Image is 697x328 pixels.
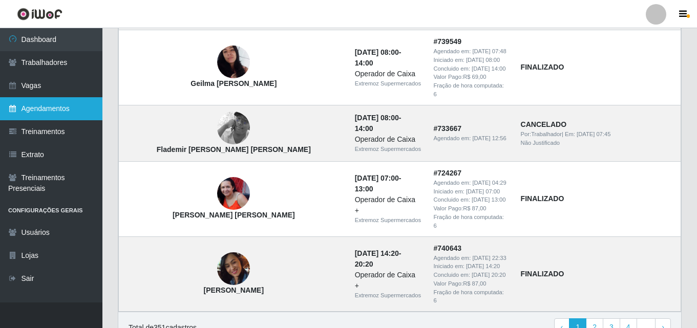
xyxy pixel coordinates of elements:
[355,114,399,122] time: [DATE] 08:00
[355,79,421,88] div: Extremoz Supermercados
[204,286,264,294] strong: [PERSON_NAME]
[157,145,311,154] strong: Flademir [PERSON_NAME] [PERSON_NAME]
[433,179,508,187] div: Agendado em:
[433,271,508,279] div: Concluido em:
[355,174,402,193] strong: -
[355,69,421,79] div: Operador de Caixa
[355,260,373,268] time: 20:20
[472,135,506,141] time: [DATE] 12:56
[355,124,373,133] time: 14:00
[433,244,461,252] strong: # 740643
[355,48,399,56] time: [DATE] 08:00
[355,134,421,145] div: Operador de Caixa
[466,188,500,194] time: [DATE] 07:00
[355,174,399,182] time: [DATE] 07:00
[472,65,505,72] time: [DATE] 14:00
[472,196,505,203] time: [DATE] 13:00
[433,279,508,288] div: Valor Pago: R$ 87,00
[433,254,508,263] div: Agendado em:
[191,79,277,88] strong: Geilma [PERSON_NAME]
[472,255,506,261] time: [DATE] 22:33
[433,64,508,73] div: Concluido em:
[355,216,421,225] div: Extremoz Supermercados
[466,57,500,63] time: [DATE] 08:00
[433,262,508,271] div: Iniciado em:
[217,99,250,157] img: Flademir Vitor Gonzaga da Silva
[521,139,674,147] div: Não Justificado
[355,114,402,133] strong: -
[355,48,402,67] strong: -
[355,249,399,257] time: [DATE] 14:20
[472,180,506,186] time: [DATE] 04:29
[433,56,508,64] div: Iniciado em:
[433,195,508,204] div: Concluido em:
[433,213,508,230] div: Fração de hora computada: 6
[433,169,461,177] strong: # 724267
[433,124,461,133] strong: # 733667
[433,37,461,46] strong: # 739549
[472,48,506,54] time: [DATE] 07:48
[217,177,250,210] img: Joelma Guimarães Freitas
[433,187,508,196] div: Iniciado em:
[173,211,295,219] strong: [PERSON_NAME] [PERSON_NAME]
[521,194,564,203] strong: FINALIZADO
[17,8,62,20] img: CoreUI Logo
[355,291,421,300] div: Extremoz Supermercados
[521,120,566,128] strong: CANCELADO
[433,47,508,56] div: Agendado em:
[355,145,421,154] div: Extremoz Supermercados
[217,246,250,291] img: Marineide Januário da Silva
[521,63,564,71] strong: FINALIZADO
[433,81,508,99] div: Fração de hora computada: 6
[433,288,508,305] div: Fração de hora computada: 6
[355,185,373,193] time: 13:00
[466,263,500,269] time: [DATE] 14:20
[577,131,610,137] time: [DATE] 07:45
[521,131,562,137] span: Por: Trabalhador
[433,73,508,81] div: Valor Pago: R$ 69,00
[355,249,402,268] strong: -
[433,204,508,213] div: Valor Pago: R$ 87,00
[472,272,505,278] time: [DATE] 20:20
[355,194,421,216] div: Operador de Caixa +
[355,59,373,67] time: 14:00
[521,130,674,139] div: | Em:
[217,33,250,91] img: Geilma Bento Rodrigues
[355,270,421,291] div: Operador de Caixa +
[521,270,564,278] strong: FINALIZADO
[433,134,508,143] div: Agendado em:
